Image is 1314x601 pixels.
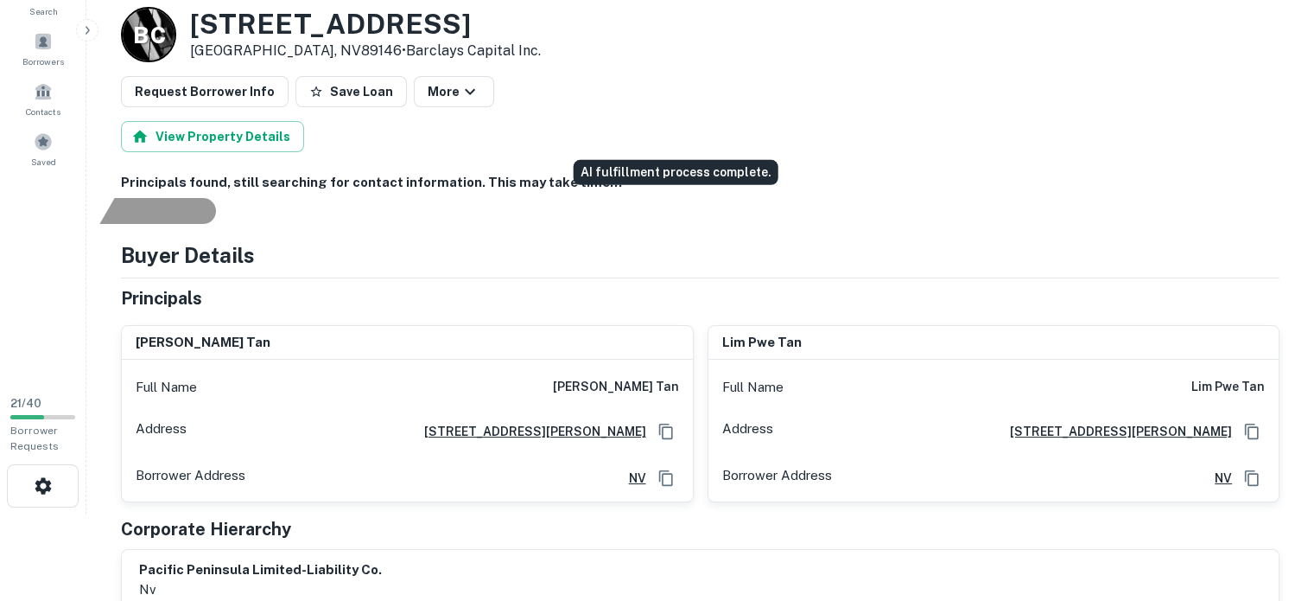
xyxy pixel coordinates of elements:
a: Barclays Capital Inc. [406,42,541,59]
a: NV [1201,469,1232,488]
iframe: Chat Widget [1228,463,1314,546]
h6: lim pwe tan [1191,377,1265,398]
p: Full Name [136,377,197,398]
a: Saved [5,125,81,172]
h6: pacific peninsula limited-liability co. [139,560,382,580]
a: Borrowers [5,25,81,72]
button: Request Borrower Info [121,76,289,107]
span: Saved [31,155,56,169]
span: Contacts [26,105,60,118]
p: Full Name [722,377,784,398]
p: [GEOGRAPHIC_DATA], NV89146 • [190,41,541,61]
h6: [PERSON_NAME] tan [136,333,270,353]
a: Contacts [5,75,81,122]
a: B C [121,7,176,62]
a: NV [615,469,646,488]
p: Address [722,419,773,444]
p: B C [133,18,164,52]
h6: Principals found, still searching for contact information. This may take time... [121,173,1279,193]
span: Borrowers [22,54,64,68]
button: Save Loan [295,76,407,107]
button: View Property Details [121,121,304,152]
p: Borrower Address [136,465,245,491]
a: [STREET_ADDRESS][PERSON_NAME] [410,422,646,441]
p: Address [136,419,187,444]
h6: lim pwe tan [722,333,802,353]
p: nv [139,579,382,600]
h5: Principals [121,285,202,311]
h4: Buyer Details [121,240,255,271]
h3: [STREET_ADDRESS] [190,8,541,41]
button: Copy Address [653,419,679,444]
a: [STREET_ADDRESS][PERSON_NAME] [996,422,1232,441]
div: AI fulfillment process complete. [100,198,237,224]
h5: Corporate Hierarchy [121,516,291,542]
span: Search [29,4,58,18]
h6: [PERSON_NAME] tan [553,377,679,398]
span: Borrower Requests [10,425,59,452]
span: 21 / 40 [10,397,41,410]
div: AI fulfillment process complete. [574,160,778,185]
button: Copy Address [1239,419,1265,444]
button: More [414,76,494,107]
p: Borrower Address [722,465,832,491]
button: Copy Address [653,465,679,491]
